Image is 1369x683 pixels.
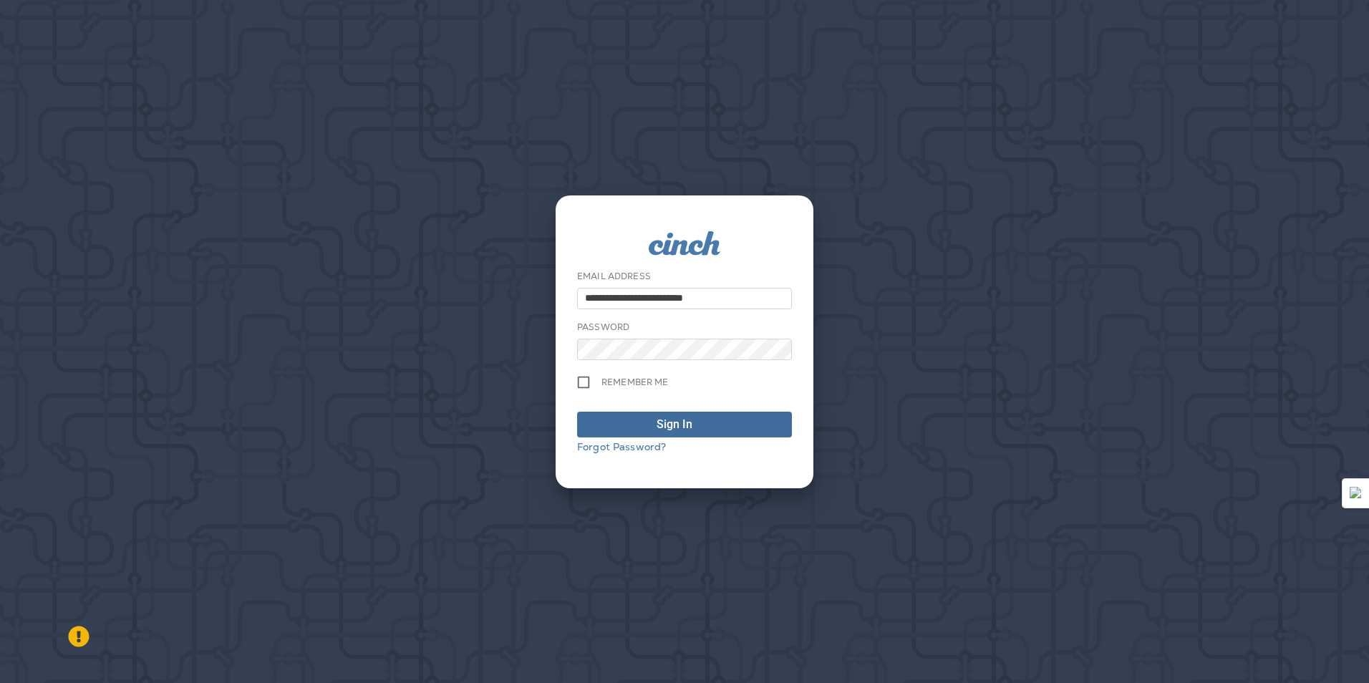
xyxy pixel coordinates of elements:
img: Detect Auto [1350,487,1363,500]
span: Remember me [601,377,669,388]
label: Email Address [577,271,651,282]
button: Sign In [577,412,792,437]
a: Forgot Password? [577,440,666,453]
label: Password [577,321,629,333]
div: Sign In [657,416,692,433]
